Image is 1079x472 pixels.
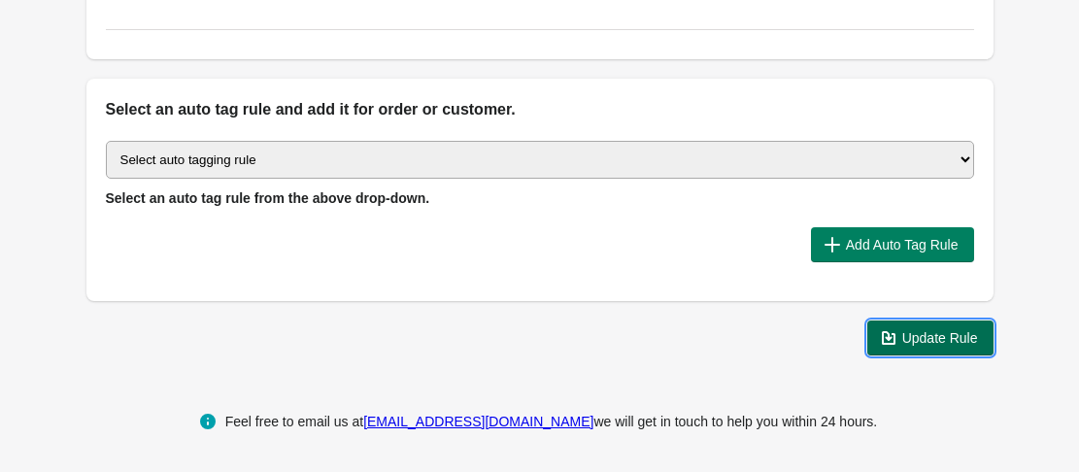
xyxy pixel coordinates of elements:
[811,227,974,262] button: Add Auto Tag Rule
[225,410,878,433] div: Feel free to email us at we will get in touch to help you within 24 hours.
[846,237,959,253] span: Add Auto Tag Rule
[106,190,430,206] span: Select an auto tag rule from the above drop-down.
[106,98,974,121] h2: Select an auto tag rule and add it for order or customer.
[867,320,994,355] button: Update Rule
[902,330,978,346] span: Update Rule
[363,414,593,429] a: [EMAIL_ADDRESS][DOMAIN_NAME]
